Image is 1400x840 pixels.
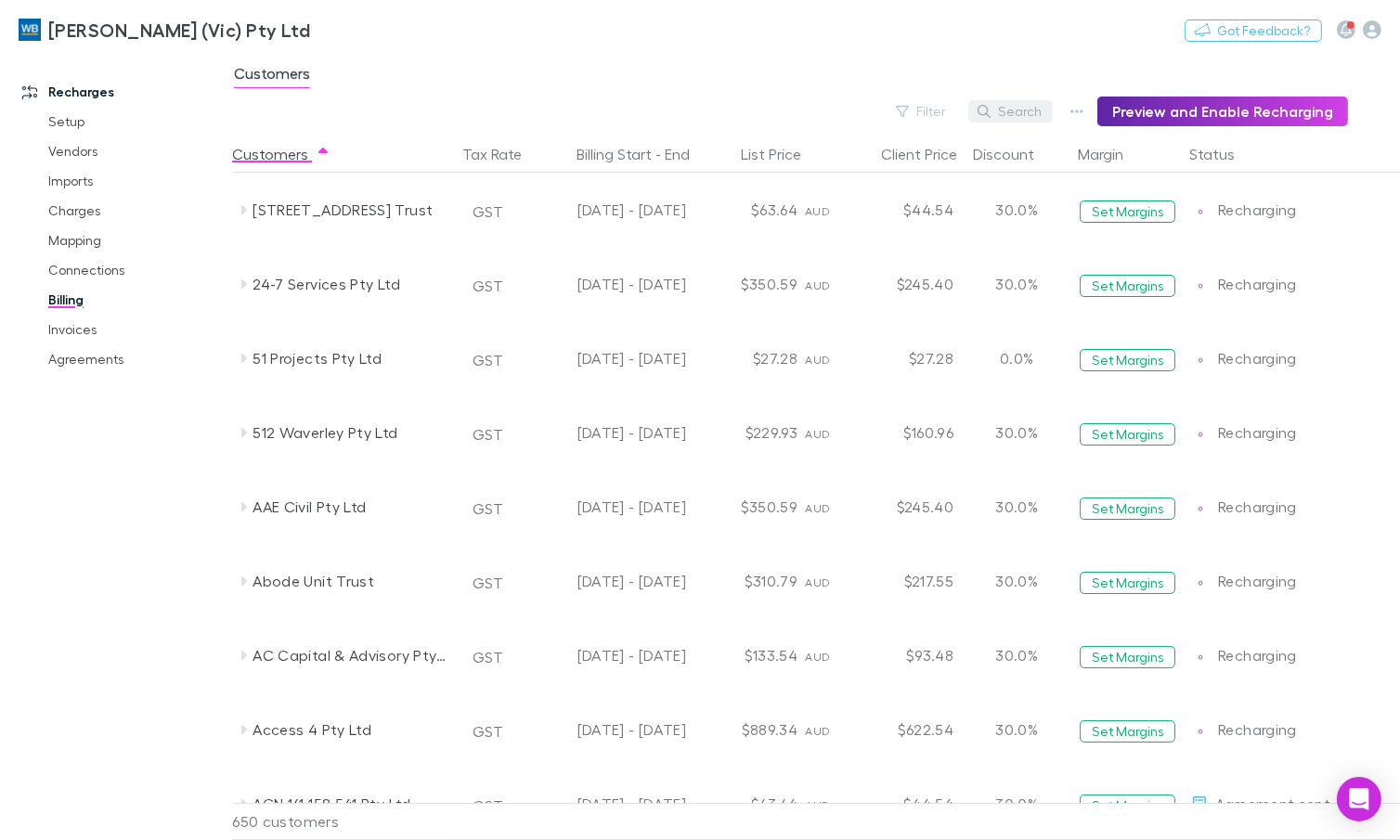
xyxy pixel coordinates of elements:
button: GST [464,420,512,449]
img: Recharging [1191,574,1210,592]
a: Agreements [30,344,241,374]
div: Tax Rate [462,136,544,173]
span: Recharging [1218,275,1297,292]
a: Charges [30,196,241,226]
button: Billing Start - End [577,136,712,173]
button: Discount [973,136,1056,173]
h3: [PERSON_NAME] (Vic) Pty Ltd [48,19,310,41]
span: AUD [805,353,830,367]
div: Abode Unit Trust [253,544,449,618]
span: Recharging [1218,423,1297,441]
button: Set Margins [1080,572,1175,594]
div: $44.54 [849,173,961,247]
button: Margin [1078,136,1146,173]
span: AUD [805,278,830,292]
div: [DATE] - [DATE] [534,247,686,321]
div: 30.0% [961,173,1072,247]
a: Setup [30,107,241,136]
button: Set Margins [1080,200,1175,223]
button: Set Margins [1080,498,1175,520]
a: Imports [30,166,241,196]
span: AUD [805,427,830,441]
button: GST [464,345,512,375]
div: 30.0% [961,470,1072,544]
button: Client Price [881,136,979,173]
button: GST [464,197,512,226]
div: $27.28 [694,321,805,395]
button: GST [464,791,512,821]
div: $160.96 [849,395,961,470]
span: Recharging [1218,572,1297,589]
div: [DATE] - [DATE] [534,395,686,470]
div: AC Capital & Advisory Pty Ltd [253,618,449,692]
button: Preview and Enable Recharging [1097,97,1348,126]
img: Recharging [1191,499,1210,518]
div: Open Intercom Messenger [1337,777,1381,821]
button: Set Margins [1080,795,1175,817]
span: Recharging [1218,349,1297,367]
a: Mapping [30,226,241,255]
div: [DATE] - [DATE] [534,692,686,767]
button: GST [464,642,512,672]
div: [DATE] - [DATE] [534,618,686,692]
div: [DATE] - [DATE] [534,173,686,247]
div: 30.0% [961,395,1072,470]
span: Recharging [1218,200,1297,218]
button: Filter [887,100,957,123]
div: $63.64 [694,173,805,247]
div: $245.40 [849,470,961,544]
button: Got Feedback? [1185,19,1322,42]
span: AUD [805,501,830,515]
a: Invoices [30,315,241,344]
button: Set Margins [1080,349,1175,371]
button: List Price [741,136,823,173]
div: 0.0% [961,321,1072,395]
div: $217.55 [849,544,961,618]
img: Recharging [1191,202,1210,221]
span: AUD [805,204,830,218]
img: Recharging [1191,277,1210,295]
span: Customers [234,64,310,88]
button: Set Margins [1080,720,1175,743]
span: AUD [805,650,830,664]
div: $310.79 [694,544,805,618]
div: $889.34 [694,692,805,767]
div: 24-7 Services Pty Ltd [253,247,449,321]
div: [STREET_ADDRESS] Trust [253,173,449,247]
span: Recharging [1218,720,1297,738]
div: 30.0% [961,618,1072,692]
div: [DATE] - [DATE] [534,321,686,395]
a: Vendors [30,136,241,166]
button: Set Margins [1080,423,1175,446]
div: 30.0% [961,544,1072,618]
div: 512 Waverley Pty Ltd [253,395,449,470]
button: Set Margins [1080,646,1175,668]
button: Status [1189,136,1257,173]
button: GST [464,568,512,598]
div: $245.40 [849,247,961,321]
div: $133.54 [694,618,805,692]
button: GST [464,717,512,746]
img: Recharging [1191,648,1210,666]
img: Recharging [1191,425,1210,444]
button: Customers [232,136,331,173]
img: Recharging [1191,351,1210,369]
span: AUD [805,575,830,589]
div: $229.93 [694,395,805,470]
span: AUD [805,798,830,812]
span: AUD [805,724,830,738]
div: $350.59 [694,247,805,321]
div: [DATE] - [DATE] [534,544,686,618]
div: 30.0% [961,692,1072,767]
button: GST [464,494,512,523]
a: [PERSON_NAME] (Vic) Pty Ltd [7,7,321,52]
div: $93.48 [849,618,961,692]
span: Recharging [1218,498,1297,515]
img: William Buck (Vic) Pty Ltd's Logo [19,19,41,41]
a: Billing [30,285,241,315]
span: Recharging [1218,646,1297,664]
